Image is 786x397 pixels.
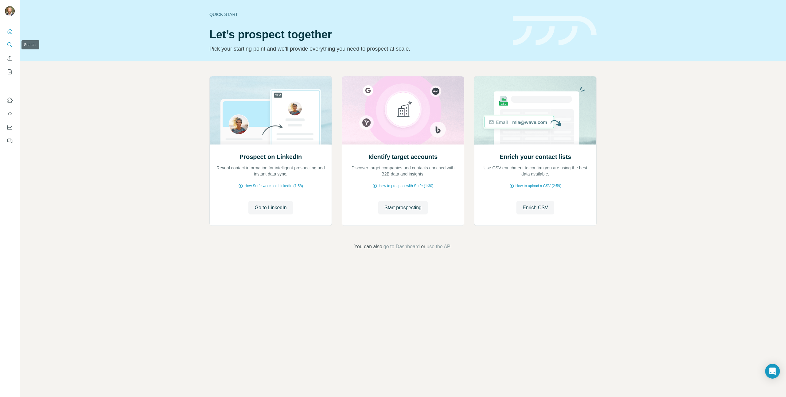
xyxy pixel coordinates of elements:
[513,16,597,46] img: banner
[354,243,382,250] span: You can also
[378,201,428,214] button: Start prospecting
[516,201,554,214] button: Enrich CSV
[248,201,293,214] button: Go to LinkedIn
[5,135,15,146] button: Feedback
[368,152,438,161] h2: Identify target accounts
[481,165,590,177] p: Use CSV enrichment to confirm you are using the best data available.
[5,66,15,77] button: My lists
[500,152,571,161] h2: Enrich your contact lists
[384,204,422,211] span: Start prospecting
[5,122,15,133] button: Dashboard
[5,6,15,16] img: Avatar
[209,11,505,17] div: Quick start
[216,165,325,177] p: Reveal contact information for intelligent prospecting and instant data sync.
[342,76,464,145] img: Identify target accounts
[379,183,433,189] span: How to prospect with Surfe (1:30)
[516,183,561,189] span: How to upload a CSV (2:59)
[426,243,452,250] button: use the API
[5,53,15,64] button: Enrich CSV
[474,76,597,145] img: Enrich your contact lists
[383,243,420,250] button: go to Dashboard
[765,364,780,379] div: Open Intercom Messenger
[239,152,302,161] h2: Prospect on LinkedIn
[5,26,15,37] button: Quick start
[209,76,332,145] img: Prospect on LinkedIn
[5,108,15,119] button: Use Surfe API
[348,165,458,177] p: Discover target companies and contacts enriched with B2B data and insights.
[209,29,505,41] h1: Let’s prospect together
[255,204,286,211] span: Go to LinkedIn
[209,44,505,53] p: Pick your starting point and we’ll provide everything you need to prospect at scale.
[523,204,548,211] span: Enrich CSV
[421,243,425,250] span: or
[5,39,15,50] button: Search
[5,95,15,106] button: Use Surfe on LinkedIn
[244,183,303,189] span: How Surfe works on LinkedIn (1:58)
